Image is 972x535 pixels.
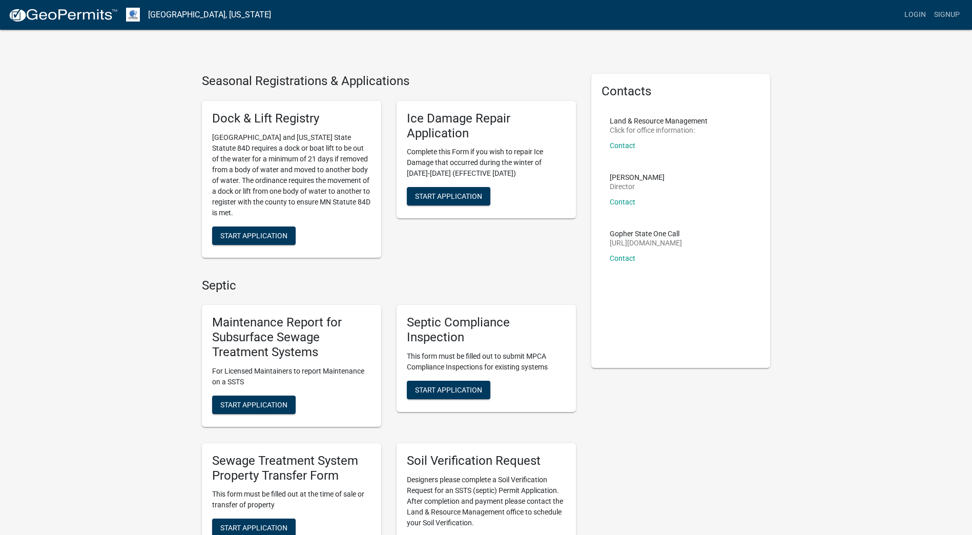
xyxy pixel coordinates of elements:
p: Click for office information: [610,127,708,134]
h4: Septic [202,278,576,293]
img: Otter Tail County, Minnesota [126,8,140,22]
a: [GEOGRAPHIC_DATA], [US_STATE] [148,6,271,24]
p: Gopher State One Call [610,230,682,237]
a: Signup [930,5,964,25]
button: Start Application [212,227,296,245]
p: This form must be filled out at the time of sale or transfer of property [212,489,371,510]
p: [PERSON_NAME] [610,174,665,181]
span: Start Application [220,524,287,532]
span: Start Application [415,192,482,200]
h4: Seasonal Registrations & Applications [202,74,576,89]
p: Complete this Form if you wish to repair Ice Damage that occurred during the winter of [DATE]-[DA... [407,147,566,179]
span: Start Application [415,385,482,394]
p: This form must be filled out to submit MPCA Compliance Inspections for existing systems [407,351,566,373]
a: Contact [610,198,635,206]
span: Start Application [220,400,287,408]
h5: Maintenance Report for Subsurface Sewage Treatment Systems [212,315,371,359]
p: [URL][DOMAIN_NAME] [610,239,682,246]
a: Contact [610,141,635,150]
p: For Licensed Maintainers to report Maintenance on a SSTS [212,366,371,387]
a: Login [900,5,930,25]
h5: Contacts [602,84,760,99]
h5: Dock & Lift Registry [212,111,371,126]
button: Start Application [212,396,296,414]
span: Start Application [220,231,287,239]
a: Contact [610,254,635,262]
button: Start Application [407,187,490,205]
p: Land & Resource Management [610,117,708,125]
p: Designers please complete a Soil Verification Request for an SSTS (septic) Permit Application. Af... [407,475,566,528]
h5: Septic Compliance Inspection [407,315,566,345]
p: Director [610,183,665,190]
h5: Soil Verification Request [407,454,566,468]
button: Start Application [407,381,490,399]
p: [GEOGRAPHIC_DATA] and [US_STATE] State Statute 84D requires a dock or boat lift to be out of the ... [212,132,371,218]
h5: Sewage Treatment System Property Transfer Form [212,454,371,483]
h5: Ice Damage Repair Application [407,111,566,141]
